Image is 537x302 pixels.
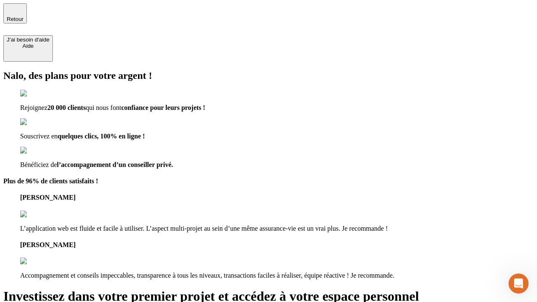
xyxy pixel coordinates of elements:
h4: Plus de 96% de clients satisfaits ! [3,177,534,185]
p: Accompagnement et conseils impeccables, transparence à tous les niveaux, transactions faciles à r... [20,272,534,279]
iframe: Intercom live chat [508,273,529,294]
div: J’ai besoin d'aide [7,36,50,43]
img: checkmark [20,90,56,97]
span: Rejoignez [20,104,47,111]
h2: Nalo, des plans pour votre argent ! [3,70,534,81]
img: reviews stars [20,258,62,265]
img: checkmark [20,147,56,154]
span: l’accompagnement d’un conseiller privé. [57,161,173,168]
button: J’ai besoin d'aideAide [3,35,53,62]
p: L’application web est fluide et facile à utiliser. L’aspect multi-projet au sein d’une même assur... [20,225,534,232]
img: checkmark [20,118,56,126]
span: qui nous font [86,104,121,111]
span: quelques clics, 100% en ligne ! [57,133,145,140]
span: 20 000 clients [47,104,86,111]
span: confiance pour leurs projets ! [121,104,205,111]
img: reviews stars [20,211,62,218]
button: Retour [3,3,27,23]
span: Retour [7,16,23,22]
h4: [PERSON_NAME] [20,241,534,249]
h4: [PERSON_NAME] [20,194,534,201]
span: Bénéficiez de [20,161,57,168]
span: Souscrivez en [20,133,57,140]
div: Aide [7,43,50,49]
